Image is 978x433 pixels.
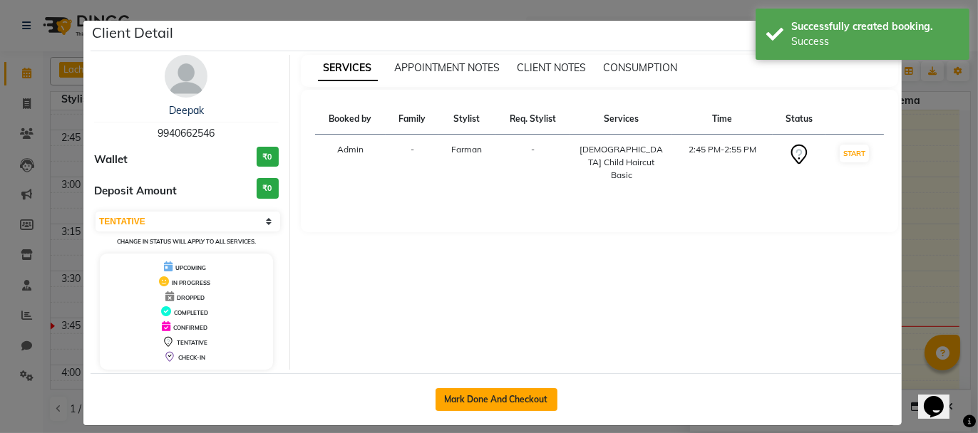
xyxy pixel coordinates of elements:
span: CONFIRMED [173,324,207,331]
td: - [495,135,571,191]
td: - [386,135,438,191]
th: Req. Stylist [495,104,571,135]
span: CONSUMPTION [604,61,678,74]
button: Mark Done And Checkout [436,388,557,411]
span: TENTATIVE [177,339,207,346]
div: Success [791,34,959,49]
h3: ₹0 [257,178,279,199]
th: Time [672,104,773,135]
div: Successfully created booking. [791,19,959,34]
iframe: chat widget [918,376,964,419]
span: CHECK-IN [178,354,205,361]
span: DROPPED [177,294,205,301]
span: COMPLETED [174,309,208,316]
th: Family [386,104,438,135]
th: Services [570,104,672,135]
button: START [840,145,869,162]
span: 9940662546 [158,127,215,140]
td: Admin [315,135,386,191]
td: 2:45 PM-2:55 PM [672,135,773,191]
th: Stylist [438,104,495,135]
span: IN PROGRESS [172,279,210,286]
span: Farman [451,144,482,155]
small: Change in status will apply to all services. [117,238,256,245]
a: Deepak [169,104,204,117]
h3: ₹0 [257,147,279,167]
th: Booked by [315,104,386,135]
span: UPCOMING [175,264,206,271]
span: SERVICES [318,56,378,81]
span: CLIENT NOTES [518,61,587,74]
span: Wallet [94,152,128,168]
span: APPOINTMENT NOTES [395,61,500,74]
span: Deposit Amount [94,183,177,199]
div: [DEMOGRAPHIC_DATA] Child Haircut Basic [579,143,664,182]
th: Status [773,104,825,135]
h5: Client Detail [92,22,173,43]
img: avatar [165,55,207,98]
